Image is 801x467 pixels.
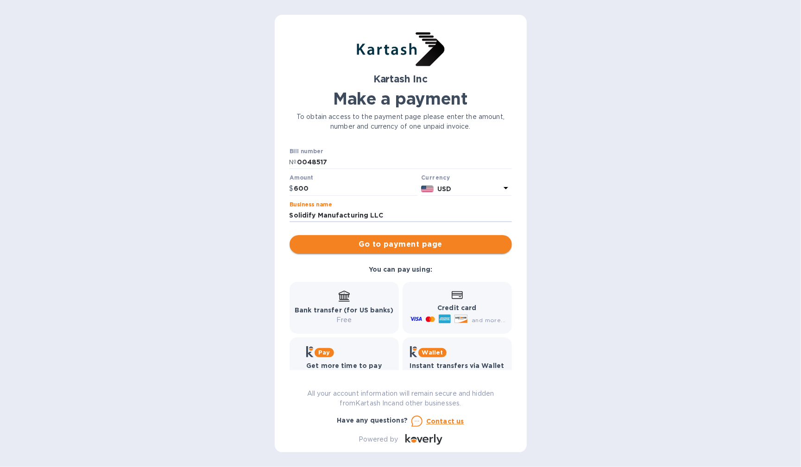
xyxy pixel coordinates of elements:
b: Instant transfers via Wallet [410,362,505,369]
b: Wallet [422,349,443,356]
label: Amount [290,175,313,181]
p: Powered by [359,435,398,444]
p: All your account information will remain secure and hidden from Kartash Inc and other businesses. [290,389,512,408]
label: Business name [290,202,332,207]
input: Enter business name [290,209,512,223]
p: № [290,157,297,167]
input: Enter bill number [297,156,512,169]
input: 0.00 [294,182,418,196]
b: Credit card [437,304,476,311]
p: $ [290,184,294,193]
img: USD [421,186,434,192]
b: Bank transfer (for US banks) [295,306,393,314]
label: Bill number [290,149,323,154]
p: Free [295,315,393,325]
b: Have any questions? [337,417,408,424]
b: You can pay using: [369,266,432,273]
p: To obtain access to the payment page please enter the amount, number and currency of one unpaid i... [290,112,512,131]
button: Go to payment page [290,235,512,254]
span: Go to payment page [297,239,505,250]
b: Currency [421,174,450,181]
b: USD [437,185,451,193]
u: Contact us [426,417,464,425]
b: Get more time to pay [306,362,382,369]
b: Pay [318,349,330,356]
span: and more... [472,317,505,324]
b: Kartash Inc [373,73,428,85]
h1: Make a payment [290,89,512,108]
